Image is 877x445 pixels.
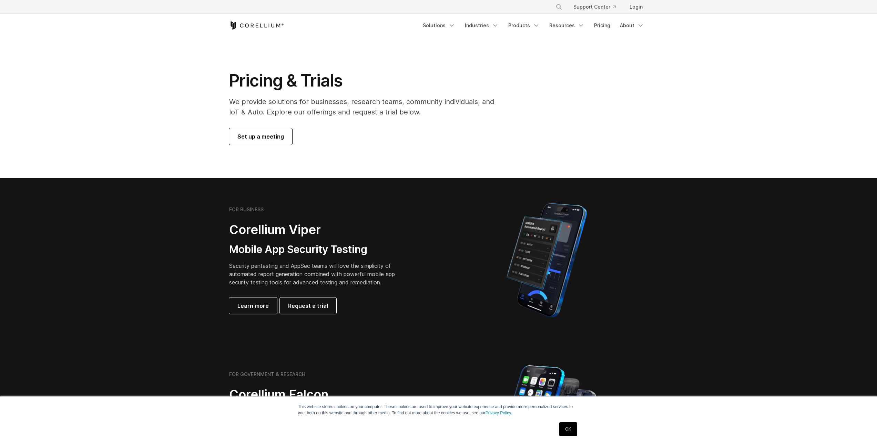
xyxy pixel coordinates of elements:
a: Resources [545,19,589,32]
a: Privacy Policy. [486,411,512,415]
h2: Corellium Falcon [229,387,422,402]
div: Navigation Menu [419,19,648,32]
p: Security pentesting and AppSec teams will love the simplicity of automated report generation comb... [229,262,406,286]
button: Search [553,1,565,13]
h1: Pricing & Trials [229,70,504,91]
h6: FOR BUSINESS [229,206,264,213]
a: Learn more [229,297,277,314]
a: Industries [461,19,503,32]
h3: Mobile App Security Testing [229,243,406,256]
a: Request a trial [280,297,336,314]
a: Support Center [568,1,621,13]
a: Corellium Home [229,21,284,30]
h6: FOR GOVERNMENT & RESEARCH [229,371,305,377]
span: Set up a meeting [237,132,284,141]
div: Navigation Menu [547,1,648,13]
a: Products [504,19,544,32]
a: Login [624,1,648,13]
span: Request a trial [288,302,328,310]
a: About [616,19,648,32]
p: This website stores cookies on your computer. These cookies are used to improve your website expe... [298,404,579,416]
h2: Corellium Viper [229,222,406,237]
a: Pricing [590,19,614,32]
span: Learn more [237,302,269,310]
p: We provide solutions for businesses, research teams, community individuals, and IoT & Auto. Explo... [229,97,504,117]
a: Solutions [419,19,459,32]
a: Set up a meeting [229,128,292,145]
img: Corellium MATRIX automated report on iPhone showing app vulnerability test results across securit... [495,200,599,321]
a: OK [559,422,577,436]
